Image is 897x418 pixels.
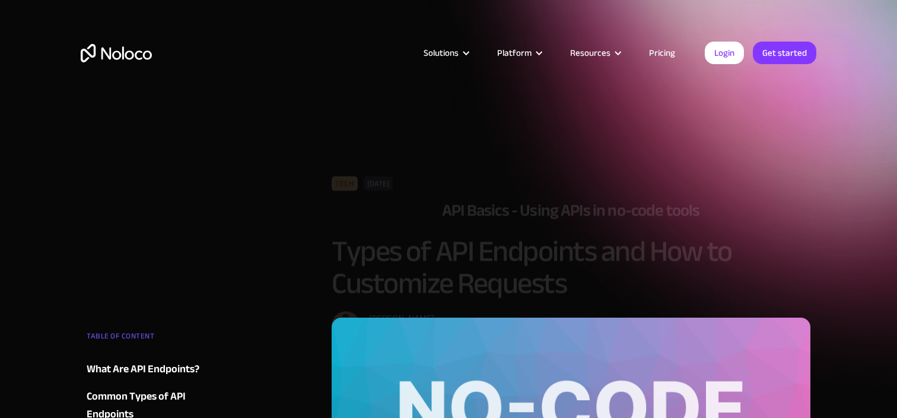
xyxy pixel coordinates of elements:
a: API Basics - Using APIs in no-code tools [442,199,699,235]
div: [DATE] [364,176,393,191]
h1: Types of API Endpoints and How to Customize Requests [332,236,810,300]
a: home [81,44,152,62]
div: Solutions [424,45,459,61]
div: What Are API Endpoints? [87,360,199,378]
a: Get started [753,42,816,64]
a: Login [705,42,744,64]
div: Solutions [409,45,482,61]
div: TABLE OF CONTENT [87,327,230,351]
div: [PERSON_NAME] [369,312,479,326]
div: Tech [332,176,358,191]
div: Platform [497,45,532,61]
h2: API Basics - Using APIs in no-code tools [442,199,699,221]
div: Resources [570,45,610,61]
a: What Are API Endpoints? [87,360,230,378]
div: Platform [482,45,555,61]
a: Pricing [634,45,690,61]
div: Resources [555,45,634,61]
